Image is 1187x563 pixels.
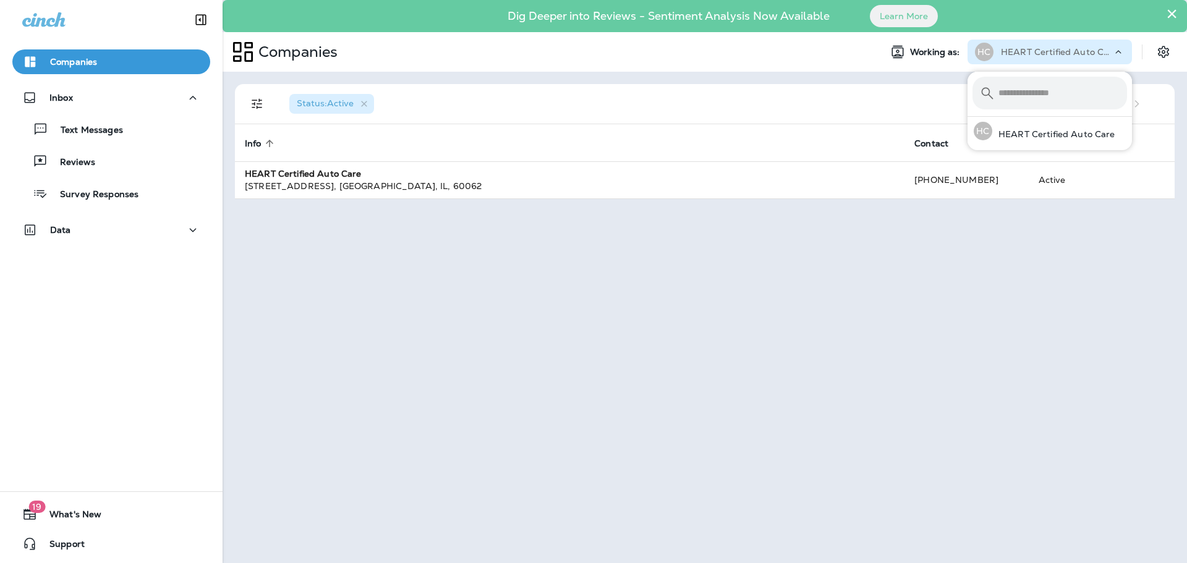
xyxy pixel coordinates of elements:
[12,218,210,242] button: Data
[12,85,210,110] button: Inbox
[1001,47,1112,57] p: HEART Certified Auto Care
[48,157,95,169] p: Reviews
[12,49,210,74] button: Companies
[289,94,374,114] div: Status:Active
[48,189,138,201] p: Survey Responses
[245,138,278,149] span: Info
[914,138,964,149] span: Contact
[253,43,338,61] p: Companies
[975,43,993,61] div: HC
[914,138,948,149] span: Contact
[245,180,895,192] div: [STREET_ADDRESS] , [GEOGRAPHIC_DATA] , IL , 60062
[904,161,1028,198] td: [PHONE_NUMBER]
[1166,4,1178,23] button: Close
[245,138,262,149] span: Info
[1152,41,1175,63] button: Settings
[50,57,97,67] p: Companies
[297,98,354,109] span: Status : Active
[870,5,938,27] button: Learn More
[12,116,210,142] button: Text Messages
[968,117,1132,145] button: HCHEART Certified Auto Care
[12,531,210,556] button: Support
[245,91,270,116] button: Filters
[12,148,210,174] button: Reviews
[37,539,85,554] span: Support
[49,93,73,103] p: Inbox
[12,180,210,206] button: Survey Responses
[184,7,218,32] button: Collapse Sidebar
[28,501,45,513] span: 19
[37,509,101,524] span: What's New
[48,125,123,137] p: Text Messages
[50,225,71,235] p: Data
[992,129,1115,139] p: HEART Certified Auto Care
[974,122,992,140] div: HC
[12,502,210,527] button: 19What's New
[1029,161,1108,198] td: Active
[245,168,362,179] strong: HEART Certified Auto Care
[472,14,866,18] p: Dig Deeper into Reviews - Sentiment Analysis Now Available
[910,47,963,57] span: Working as:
